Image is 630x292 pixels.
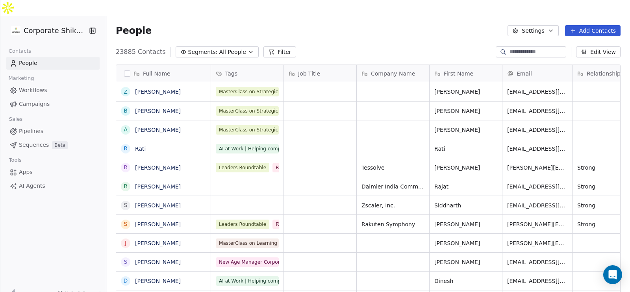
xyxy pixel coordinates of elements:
span: [PERSON_NAME] [434,88,497,96]
span: [EMAIL_ADDRESS][DOMAIN_NAME] [507,258,567,266]
span: Rati [434,145,497,153]
span: Tessolve [361,164,424,172]
div: J [125,239,126,247]
div: Job Title [284,65,356,82]
div: A [124,126,128,134]
a: [PERSON_NAME] [135,221,181,227]
a: [PERSON_NAME] [135,278,181,284]
span: Company Name [371,70,415,78]
span: [EMAIL_ADDRESS][DOMAIN_NAME] [507,277,567,285]
span: [PERSON_NAME] [434,107,497,115]
a: [PERSON_NAME] [135,127,181,133]
span: MasterClass on Strategic HR Business Partner [216,106,279,116]
span: Tools [6,154,25,166]
span: [PERSON_NAME] [434,258,497,266]
span: Campaigns [19,100,50,108]
span: Tags [225,70,237,78]
span: Rakuten Symphony [361,220,424,228]
span: RT Bangalore - [DATE] [272,220,331,229]
a: [PERSON_NAME] [135,202,181,209]
span: [PERSON_NAME] [434,164,497,172]
span: [EMAIL_ADDRESS][DOMAIN_NAME] [507,126,567,134]
div: B [124,107,128,115]
span: Corporate Shiksha [24,26,87,36]
div: S [124,258,128,266]
div: D [124,277,128,285]
div: Z [124,88,128,96]
div: S [124,220,128,228]
a: [PERSON_NAME] [135,259,181,265]
span: Leaders Roundtable [216,220,269,229]
button: Corporate Shiksha [9,24,84,37]
span: First Name [444,70,473,78]
span: 23885 Contacts [116,47,166,57]
a: [PERSON_NAME] [135,183,181,190]
span: Leaders Roundtable [216,163,269,172]
span: MasterClass on Learning & Development - Corporate Shiksha [216,238,279,248]
div: R [124,144,128,153]
div: R [124,182,128,190]
div: Full Name [116,65,211,82]
div: Email [502,65,572,82]
span: Beta [52,141,68,149]
a: SequencesBeta [6,139,100,152]
a: [PERSON_NAME] [135,240,181,246]
span: Sales [6,113,26,125]
a: People [6,57,100,70]
button: Add Contacts [565,25,621,36]
a: [PERSON_NAME] [135,89,181,95]
span: Siddharth [434,201,497,209]
span: RT Bangalore - [DATE] [272,163,331,172]
span: Segments: [188,48,218,56]
span: All People [219,48,246,56]
span: [PERSON_NAME][EMAIL_ADDRESS][DOMAIN_NAME] [507,164,567,172]
span: Workflows [19,86,47,94]
img: CorporateShiksha.png [11,26,20,35]
span: [EMAIL_ADDRESS][DOMAIN_NAME] [507,183,567,190]
span: [PERSON_NAME] [434,126,497,134]
span: AI at Work | Helping companies become early adopters of Gen AI [216,276,279,286]
span: Contacts [5,45,35,57]
span: [PERSON_NAME][EMAIL_ADDRESS][PERSON_NAME][DOMAIN_NAME] [507,220,567,228]
span: AI Agents [19,182,45,190]
div: S [124,201,128,209]
span: [EMAIL_ADDRESS][DOMAIN_NAME] [507,145,567,153]
a: [PERSON_NAME] [135,108,181,114]
span: Apps [19,168,33,176]
button: Edit View [576,46,621,57]
span: AI at Work | Helping companies become early adopters of Gen AI [216,144,279,153]
a: Campaigns [6,98,100,111]
span: Daimler India Commercial Vehicles [361,183,424,190]
span: MasterClass on Strategic HR Business Partner [216,87,279,96]
button: Filter [263,46,296,57]
a: AI Agents [6,179,100,192]
div: First Name [430,65,502,82]
span: People [19,59,37,67]
div: R [124,163,128,172]
span: Full Name [143,70,170,78]
span: [PERSON_NAME] [434,220,497,228]
span: [EMAIL_ADDRESS][DOMAIN_NAME] [507,107,567,115]
span: [EMAIL_ADDRESS][DOMAIN_NAME] [507,201,567,209]
span: Dinesh [434,277,497,285]
button: Settings [508,25,558,36]
span: [EMAIL_ADDRESS][DOMAIN_NAME] [507,88,567,96]
a: Workflows [6,84,100,97]
span: Email [517,70,532,78]
span: [PERSON_NAME] [434,239,497,247]
span: New Age Manager Corporate Shiksha [216,257,279,267]
div: Company Name [357,65,429,82]
a: [PERSON_NAME] [135,164,181,171]
div: Open Intercom Messenger [603,265,622,284]
span: Pipelines [19,127,43,135]
span: Marketing [5,72,37,84]
span: Zscaler, Inc. [361,201,424,209]
span: Job Title [298,70,320,78]
span: People [116,25,152,37]
a: Apps [6,166,100,179]
a: Rati [135,146,146,152]
div: Tags [211,65,283,82]
a: Pipelines [6,125,100,138]
span: MasterClass on Strategic HR Business Partner [216,125,279,135]
span: Rajat [434,183,497,190]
